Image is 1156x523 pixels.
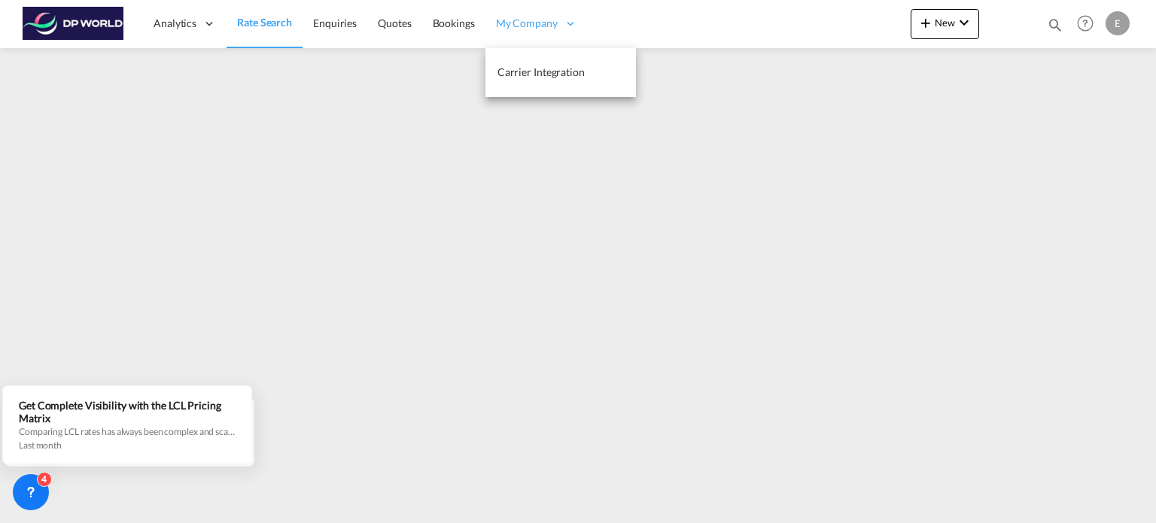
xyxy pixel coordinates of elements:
span: Enquiries [313,17,357,29]
md-icon: icon-plus 400-fg [917,14,935,32]
span: Bookings [433,17,475,29]
span: Analytics [154,16,196,31]
md-icon: icon-chevron-down [955,14,973,32]
div: E [1106,11,1130,35]
div: icon-magnify [1047,17,1063,39]
a: Carrier Integration [485,48,636,97]
span: Carrier Integration [497,65,585,78]
img: c08ca190194411f088ed0f3ba295208c.png [23,7,124,41]
md-icon: icon-magnify [1047,17,1063,33]
span: Quotes [378,17,411,29]
span: Rate Search [237,16,292,29]
button: icon-plus 400-fgNewicon-chevron-down [911,9,979,39]
span: New [917,17,973,29]
span: My Company [496,16,558,31]
span: Help [1072,11,1098,36]
div: Help [1072,11,1106,38]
